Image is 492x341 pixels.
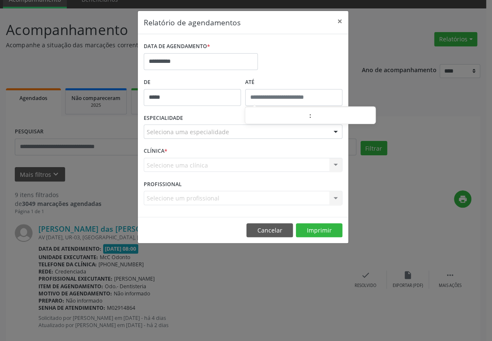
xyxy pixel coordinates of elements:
[144,145,167,158] label: CLÍNICA
[144,17,241,28] h5: Relatório de agendamentos
[144,112,183,125] label: ESPECIALIDADE
[312,108,375,124] input: Minute
[331,11,348,32] button: Close
[309,107,312,124] span: :
[296,223,342,238] button: Imprimir
[144,178,182,191] label: PROFISSIONAL
[144,76,241,89] label: De
[246,223,293,238] button: Cancelar
[245,108,309,124] input: Hour
[147,127,229,136] span: Seleciona uma especialidade
[245,76,342,89] label: ATÉ
[144,40,210,53] label: DATA DE AGENDAMENTO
